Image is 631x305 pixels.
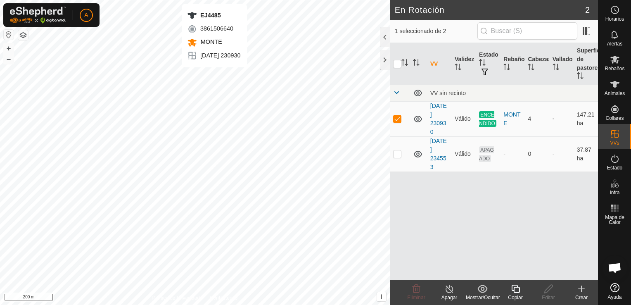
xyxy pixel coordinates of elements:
[479,146,494,162] span: APAGADO
[430,138,447,170] a: [DATE] 234553
[603,255,627,280] div: Chat abierto
[187,51,240,61] div: [DATE] 230930
[549,43,574,85] th: Vallado
[451,101,476,136] td: Válido
[4,30,14,40] button: Restablecer Mapa
[549,136,574,172] td: -
[553,65,559,71] p-sorticon: Activar para ordenar
[585,4,590,16] span: 2
[4,54,14,64] button: –
[433,294,466,301] div: Apagar
[600,215,629,225] span: Mapa de Calor
[18,30,28,40] button: Capas del Mapa
[430,90,595,96] div: VV sin recinto
[199,38,222,45] span: MONTE
[605,66,624,71] span: Rebaños
[427,43,451,85] th: VV
[524,136,549,172] td: 0
[455,65,461,71] p-sorticon: Activar para ordenar
[528,65,534,71] p-sorticon: Activar para ordenar
[10,7,66,24] img: Logo Gallagher
[549,101,574,136] td: -
[605,91,625,96] span: Animales
[607,165,622,170] span: Estado
[451,136,476,172] td: Válido
[503,150,521,158] div: -
[187,10,240,20] div: EJ4485
[381,293,382,300] span: i
[4,43,14,53] button: +
[152,294,199,302] a: Política de Privacidad
[395,27,477,36] span: 1 seleccionado de 2
[574,101,598,136] td: 147.21 ha
[499,294,532,301] div: Copiar
[574,43,598,85] th: Superficie de pastoreo
[605,17,624,21] span: Horarios
[84,11,88,19] span: A
[479,60,486,67] p-sorticon: Activar para ordenar
[395,5,585,15] h2: En Rotación
[607,41,622,46] span: Alertas
[574,136,598,172] td: 37.87 ha
[451,43,476,85] th: Validez
[598,280,631,303] a: Ayuda
[377,292,386,301] button: i
[500,43,524,85] th: Rebaño
[401,60,408,67] p-sorticon: Activar para ordenar
[577,74,584,80] p-sorticon: Activar para ordenar
[608,295,622,300] span: Ayuda
[477,22,577,40] input: Buscar (S)
[187,24,240,33] div: 3861506640
[524,101,549,136] td: 4
[605,116,624,121] span: Collares
[503,110,521,128] div: MONTE
[413,60,420,67] p-sorticon: Activar para ordenar
[532,294,565,301] div: Editar
[466,294,499,301] div: Mostrar/Ocultar
[565,294,598,301] div: Crear
[430,102,447,135] a: [DATE] 230930
[210,294,237,302] a: Contáctenos
[610,190,619,195] span: Infra
[524,43,549,85] th: Cabezas
[610,141,619,145] span: VVs
[476,43,500,85] th: Estado
[407,295,425,300] span: Eliminar
[503,65,510,71] p-sorticon: Activar para ordenar
[479,111,496,127] span: ENCENDIDO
